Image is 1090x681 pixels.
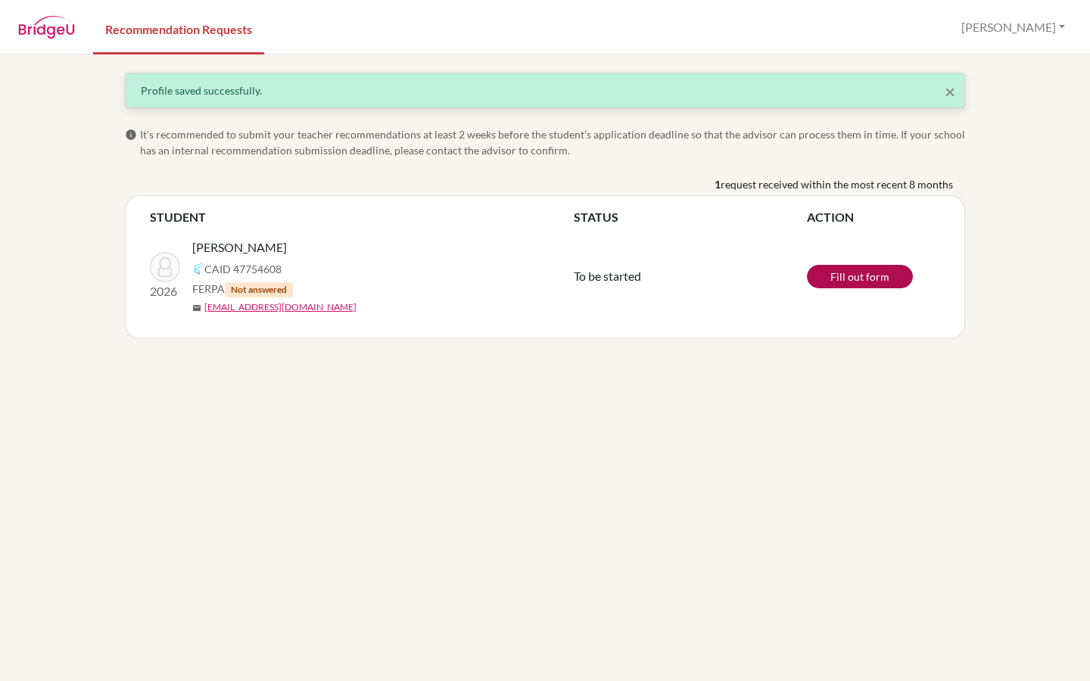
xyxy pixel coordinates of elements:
[18,16,75,39] img: BridgeU logo
[574,269,641,283] span: To be started
[141,82,949,98] div: Profile saved successfully.
[150,208,574,226] th: STUDENT
[807,265,913,288] a: Fill out form
[945,82,955,101] button: Close
[807,208,940,226] th: ACTION
[955,13,1072,42] button: [PERSON_NAME]
[93,2,264,54] a: Recommendation Requests
[192,281,293,297] span: FERPA
[715,176,721,192] b: 1
[150,252,180,282] img: Seitzinger, Marcel
[125,129,137,141] span: info
[721,176,953,192] span: request received within the most recent 8 months
[574,208,807,226] th: STATUS
[192,303,201,313] span: mail
[225,282,293,297] span: Not answered
[150,282,180,300] p: 2026
[192,263,204,275] img: Common App logo
[140,126,965,158] span: It’s recommended to submit your teacher recommendations at least 2 weeks before the student’s app...
[192,238,287,257] span: [PERSON_NAME]
[945,80,955,102] span: ×
[204,261,282,277] span: CAID 47754608
[204,300,357,314] a: [EMAIL_ADDRESS][DOMAIN_NAME]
